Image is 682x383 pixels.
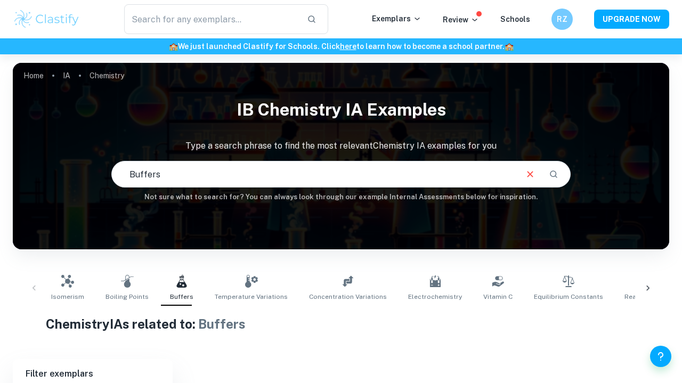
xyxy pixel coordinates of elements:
span: Boiling Points [105,292,149,301]
input: E.g. enthalpy of combustion, Winkler method, phosphate and temperature... [112,159,516,189]
span: Buffers [198,316,246,331]
a: Home [23,68,44,83]
span: Concentration Variations [309,292,387,301]
span: Electrochemistry [408,292,462,301]
p: Type a search phrase to find the most relevant Chemistry IA examples for you [13,140,669,152]
h1: Chemistry IAs related to: [46,314,637,333]
h1: IB Chemistry IA examples [13,93,669,127]
p: Exemplars [372,13,421,25]
input: Search for any exemplars... [124,4,298,34]
button: UPGRADE NOW [594,10,669,29]
button: Search [545,165,563,183]
h6: We just launched Clastify for Schools. Click to learn how to become a school partner. [2,40,680,52]
img: Clastify logo [13,9,80,30]
a: here [340,42,356,51]
h6: Not sure what to search for? You can always look through our example Internal Assessments below f... [13,192,669,202]
h6: RZ [556,13,569,25]
span: Isomerism [51,292,84,301]
span: Buffers [170,292,193,301]
span: Vitamin C [483,292,513,301]
a: IA [63,68,70,83]
p: Review [443,14,479,26]
span: 🏫 [505,42,514,51]
button: RZ [551,9,573,30]
a: Schools [500,15,530,23]
button: Clear [520,164,540,184]
span: Equilibrium Constants [534,292,603,301]
button: Help and Feedback [650,346,671,367]
span: 🏫 [169,42,178,51]
p: Chemistry [90,70,124,82]
span: Temperature Variations [215,292,288,301]
span: Reaction Rates [624,292,672,301]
